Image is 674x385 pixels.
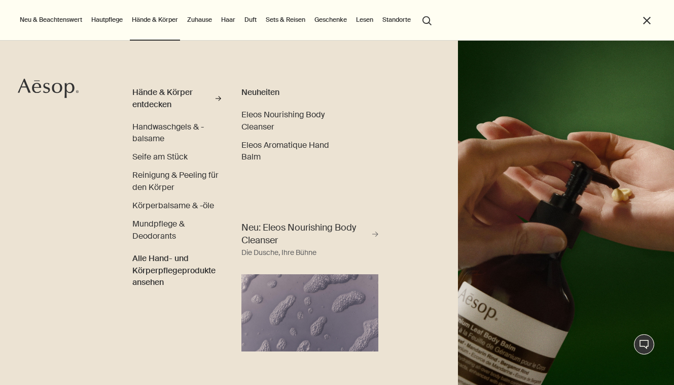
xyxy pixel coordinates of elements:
div: Hände & Körper entdecken [132,86,213,111]
a: Geschenke [312,14,349,26]
a: Reinigung & Peeling für den Körper [132,169,221,194]
a: Eleos Nourishing Body Cleanser [241,109,349,133]
a: Neu: Eleos Nourishing Body Cleanser Die Dusche, Ihre BühneBody cleanser foam in purple background [239,219,381,351]
div: Die Dusche, Ihre Bühne [241,247,316,259]
a: Mundpflege & Deodorants [132,218,221,242]
a: Körperbalsame & -öle [132,200,214,212]
a: Handwaschgels & -balsame [132,121,221,145]
a: Duft [242,14,259,26]
span: Reinigung & Peeling für den Körper [132,170,219,192]
div: Neuheiten [241,86,349,99]
span: Mundpflege & Deodorants [132,218,185,241]
span: Handwaschgels & -balsame [132,121,204,144]
a: Haar [219,14,237,26]
a: Sets & Reisen [264,14,307,26]
span: Neu: Eleos Nourishing Body Cleanser [241,221,370,247]
a: Seife am Stück [132,151,188,163]
svg: Aesop [18,78,79,99]
a: Eleos Aromatique Hand Balm [241,139,349,164]
a: Aesop [18,78,79,101]
span: Eleos Nourishing Body Cleanser [241,109,325,132]
button: Standorte [380,14,413,26]
span: Eleos Aromatique Hand Balm [241,140,329,163]
a: Hände & Körper [130,14,180,26]
button: Live-Support Chat [634,334,654,355]
a: Lesen [354,14,375,26]
a: Zuhause [185,14,214,26]
span: Alle Hand- und Körperpflegeprodukte ansehen [132,252,221,288]
button: Schließen Sie das Menü [641,15,653,26]
button: Menüpunkt "Suche" öffnen [418,10,436,29]
a: Alle Hand- und Körperpflegeprodukte ansehen [132,248,221,288]
span: Körperbalsame & -öle [132,200,214,211]
a: Hautpflege [89,14,125,26]
a: Hände & Körper entdecken [132,86,221,115]
button: Neu & Beachtenswert [18,14,84,26]
span: Seife am Stück [132,151,188,162]
img: A hand holding the pump dispensing Geranium Leaf Body Balm on to hand. [458,41,674,385]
